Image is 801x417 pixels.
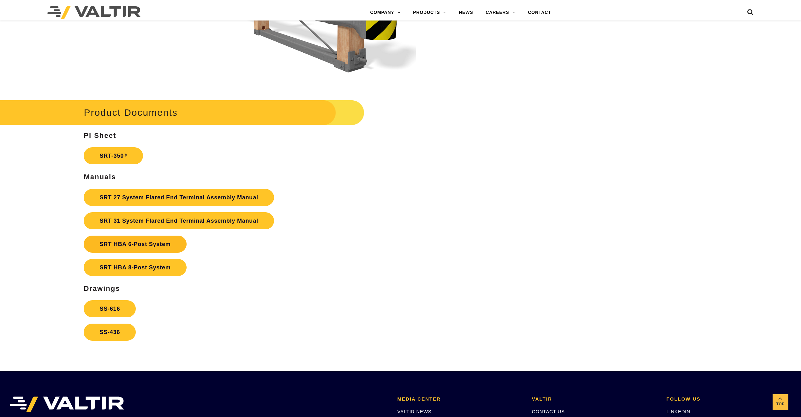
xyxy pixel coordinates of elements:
a: LINKEDIN [667,409,690,414]
a: VALTIR NEWS [397,409,431,414]
a: COMPANY [364,6,407,19]
img: VALTIR [9,396,124,412]
h2: VALTIR [532,396,657,402]
a: CAREERS [479,6,522,19]
a: SRT HBA 8-Post System [84,259,186,276]
strong: Drawings [84,285,120,292]
sup: ® [124,153,127,157]
a: SRT HBA 6-Post System [84,236,186,253]
span: Top [773,401,788,408]
strong: Manuals [84,173,116,181]
a: SRT 31 System Flared End Terminal Assembly Manual [84,212,274,229]
a: CONTACT US [532,409,565,414]
strong: SRT HBA 6-Post System [99,241,170,247]
a: Top [773,394,788,410]
h2: MEDIA CENTER [397,396,522,402]
a: SRT-350® [84,147,143,164]
a: CONTACT [522,6,557,19]
a: SS-616 [84,300,136,317]
strong: PI Sheet [84,132,116,139]
a: NEWS [452,6,479,19]
img: Valtir [47,6,140,19]
a: SRT 27 System Flared End Terminal Assembly Manual [84,189,274,206]
a: PRODUCTS [407,6,452,19]
h2: FOLLOW US [667,396,792,402]
a: SS-436 [84,324,136,341]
